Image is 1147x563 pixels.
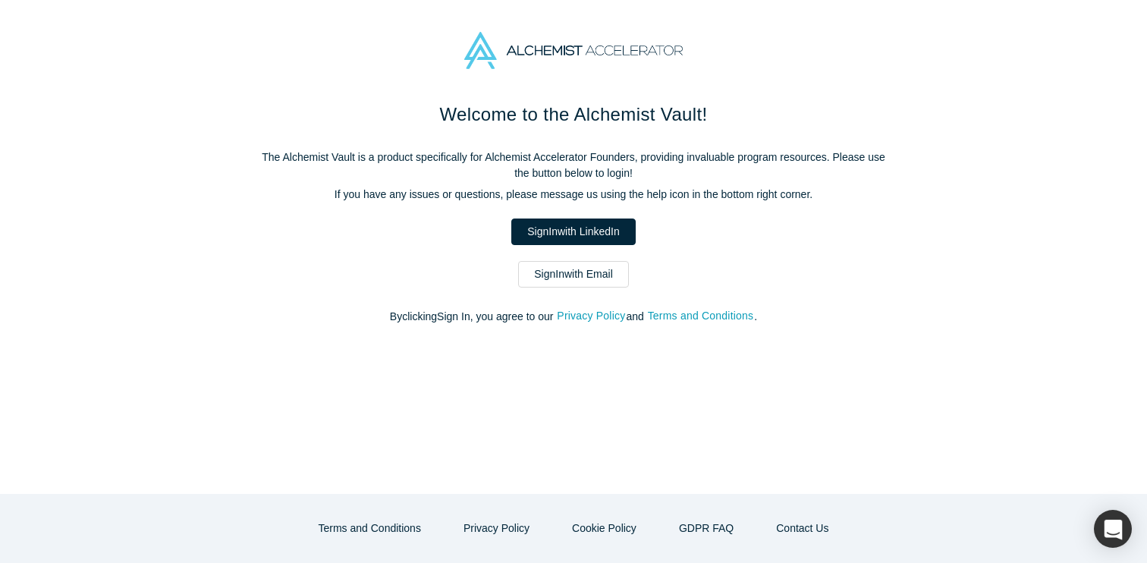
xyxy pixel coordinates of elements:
[255,187,892,203] p: If you have any issues or questions, please message us using the help icon in the bottom right co...
[511,219,635,245] a: SignInwith LinkedIn
[255,309,892,325] p: By clicking Sign In , you agree to our and .
[448,515,545,542] button: Privacy Policy
[255,101,892,128] h1: Welcome to the Alchemist Vault!
[303,515,437,542] button: Terms and Conditions
[255,149,892,181] p: The Alchemist Vault is a product specifically for Alchemist Accelerator Founders, providing inval...
[663,515,749,542] a: GDPR FAQ
[760,515,844,542] button: Contact Us
[647,307,755,325] button: Terms and Conditions
[518,261,629,288] a: SignInwith Email
[556,515,652,542] button: Cookie Policy
[556,307,626,325] button: Privacy Policy
[464,32,683,69] img: Alchemist Accelerator Logo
